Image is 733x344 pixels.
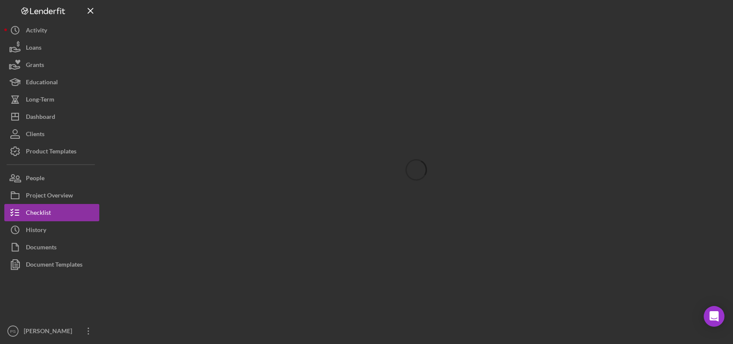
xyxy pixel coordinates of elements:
div: History [26,221,46,241]
button: Project Overview [4,187,99,204]
button: Loans [4,39,99,56]
div: Document Templates [26,256,82,275]
button: Dashboard [4,108,99,125]
div: Project Overview [26,187,73,206]
div: Educational [26,73,58,93]
button: PS[PERSON_NAME] [4,322,99,340]
div: Loans [26,39,41,58]
div: Grants [26,56,44,76]
button: Document Templates [4,256,99,273]
div: Documents [26,239,57,258]
button: Long-Term [4,91,99,108]
div: Checklist [26,204,51,223]
div: [PERSON_NAME] [22,322,78,342]
button: Checklist [4,204,99,221]
div: Dashboard [26,108,55,127]
button: Activity [4,22,99,39]
div: Product Templates [26,143,76,162]
div: Open Intercom Messenger [704,306,724,327]
button: Educational [4,73,99,91]
button: History [4,221,99,239]
div: Long-Term [26,91,54,110]
text: PS [10,329,16,334]
button: Clients [4,125,99,143]
div: Clients [26,125,44,145]
button: People [4,169,99,187]
button: Documents [4,239,99,256]
div: People [26,169,44,189]
div: Activity [26,22,47,41]
button: Grants [4,56,99,73]
button: Product Templates [4,143,99,160]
